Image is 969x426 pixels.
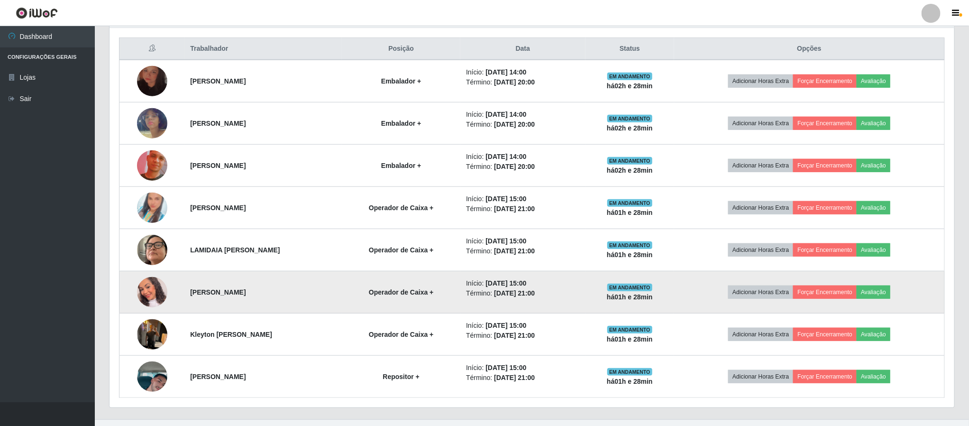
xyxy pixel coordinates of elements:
[369,331,434,338] strong: Operador de Caixa +
[137,350,167,404] img: 1747688912363.jpeg
[466,77,579,87] li: Término:
[857,286,890,299] button: Avaliação
[369,204,434,212] strong: Operador de Caixa +
[466,331,579,341] li: Término:
[485,237,526,245] time: [DATE] 15:00
[494,78,535,86] time: [DATE] 20:00
[466,246,579,256] li: Término:
[607,209,653,216] strong: há 01 h e 28 min
[184,38,342,60] th: Trabalhador
[485,364,526,371] time: [DATE] 15:00
[137,275,167,310] img: 1753296559045.jpeg
[342,38,460,60] th: Posição
[857,201,890,214] button: Avaliação
[466,278,579,288] li: Início:
[485,153,526,160] time: [DATE] 14:00
[793,117,857,130] button: Forçar Encerramento
[485,195,526,203] time: [DATE] 15:00
[381,120,421,127] strong: Embalador +
[137,223,167,277] img: 1738025052113.jpeg
[585,38,675,60] th: Status
[607,284,652,291] span: EM ANDAMENTO
[728,74,793,88] button: Adicionar Horas Extra
[857,117,890,130] button: Avaliação
[466,110,579,120] li: Início:
[494,163,535,170] time: [DATE] 20:00
[728,117,793,130] button: Adicionar Horas Extra
[466,373,579,383] li: Término:
[793,74,857,88] button: Forçar Encerramento
[466,363,579,373] li: Início:
[137,54,167,108] img: 1722822198849.jpeg
[137,314,167,354] img: 1755038431803.jpeg
[793,159,857,172] button: Forçar Encerramento
[793,328,857,341] button: Forçar Encerramento
[16,7,58,19] img: CoreUI Logo
[137,181,167,235] img: 1737279332588.jpeg
[674,38,944,60] th: Opções
[190,120,246,127] strong: [PERSON_NAME]
[728,159,793,172] button: Adicionar Horas Extra
[728,286,793,299] button: Adicionar Horas Extra
[857,74,890,88] button: Avaliação
[728,370,793,383] button: Adicionar Horas Extra
[190,246,280,254] strong: LAMIDAIA [PERSON_NAME]
[466,321,579,331] li: Início:
[190,204,246,212] strong: [PERSON_NAME]
[190,331,272,338] strong: Kleyton [PERSON_NAME]
[494,374,535,381] time: [DATE] 21:00
[485,322,526,329] time: [DATE] 15:00
[466,204,579,214] li: Término:
[607,378,653,385] strong: há 01 h e 28 min
[728,243,793,257] button: Adicionar Horas Extra
[190,162,246,169] strong: [PERSON_NAME]
[381,162,421,169] strong: Embalador +
[494,332,535,339] time: [DATE] 21:00
[466,120,579,130] li: Término:
[369,246,434,254] strong: Operador de Caixa +
[728,328,793,341] button: Adicionar Horas Extra
[857,370,890,383] button: Avaliação
[607,73,652,80] span: EM ANDAMENTO
[607,82,653,90] strong: há 02 h e 28 min
[466,152,579,162] li: Início:
[793,243,857,257] button: Forçar Encerramento
[466,288,579,298] li: Término:
[466,67,579,77] li: Início:
[190,288,246,296] strong: [PERSON_NAME]
[793,286,857,299] button: Forçar Encerramento
[137,139,167,193] img: 1718064030581.jpeg
[494,205,535,213] time: [DATE] 21:00
[383,373,420,380] strong: Repositor +
[494,247,535,255] time: [DATE] 21:00
[466,162,579,172] li: Término:
[607,326,652,333] span: EM ANDAMENTO
[466,236,579,246] li: Início:
[494,120,535,128] time: [DATE] 20:00
[607,251,653,259] strong: há 01 h e 28 min
[793,370,857,383] button: Forçar Encerramento
[485,111,526,118] time: [DATE] 14:00
[485,279,526,287] time: [DATE] 15:00
[190,373,246,380] strong: [PERSON_NAME]
[857,328,890,341] button: Avaliação
[137,96,167,150] img: 1736193736674.jpeg
[857,159,890,172] button: Avaliação
[607,199,652,207] span: EM ANDAMENTO
[607,115,652,122] span: EM ANDAMENTO
[607,368,652,376] span: EM ANDAMENTO
[607,157,652,165] span: EM ANDAMENTO
[857,243,890,257] button: Avaliação
[190,77,246,85] strong: [PERSON_NAME]
[494,289,535,297] time: [DATE] 21:00
[466,194,579,204] li: Início:
[607,167,653,174] strong: há 02 h e 28 min
[793,201,857,214] button: Forçar Encerramento
[607,241,652,249] span: EM ANDAMENTO
[381,77,421,85] strong: Embalador +
[607,293,653,301] strong: há 01 h e 28 min
[460,38,585,60] th: Data
[485,68,526,76] time: [DATE] 14:00
[607,335,653,343] strong: há 01 h e 28 min
[728,201,793,214] button: Adicionar Horas Extra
